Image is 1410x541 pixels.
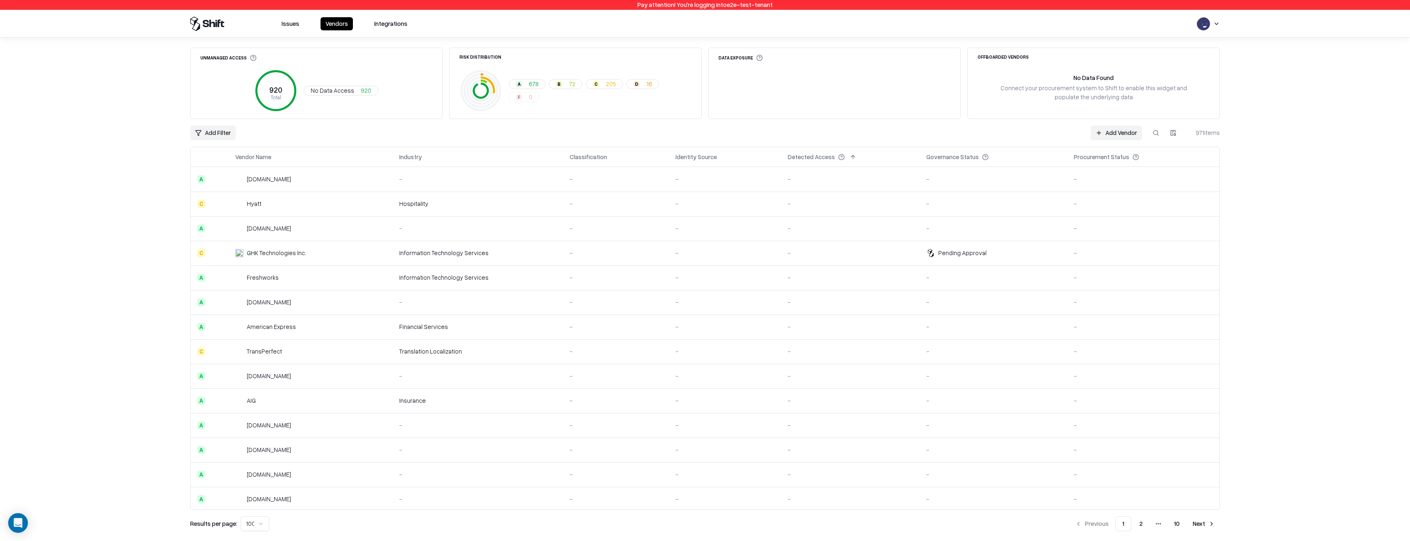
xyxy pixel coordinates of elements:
div: - [926,175,1061,183]
div: - [788,322,913,331]
div: - [570,347,662,356]
div: A [197,372,205,380]
div: - [788,249,913,257]
div: - [675,347,775,356]
div: - [926,322,1061,331]
div: - [675,372,775,380]
img: GHK Technologies Inc. [235,249,243,257]
div: Offboarded Vendors [978,55,1029,59]
div: Hospitality [399,199,557,208]
div: - [926,224,1061,233]
div: - [675,396,775,405]
div: - [675,224,775,233]
div: - [926,347,1061,356]
div: - [788,199,913,208]
div: - [926,199,1061,208]
div: - [788,470,913,479]
div: Hyatt [247,199,262,208]
div: - [788,298,913,306]
div: C [197,249,205,257]
div: - [788,175,913,183]
button: No Data Access920 [304,86,378,96]
div: American Express [247,322,296,331]
div: [DOMAIN_NAME] [247,298,291,306]
div: - [1074,445,1213,454]
span: 205 [606,80,616,88]
button: Next [1188,516,1220,531]
div: A [197,274,205,282]
button: Integrations [369,17,412,30]
div: [DOMAIN_NAME] [247,470,291,479]
div: C [593,81,599,87]
div: - [1074,470,1213,479]
div: - [570,322,662,331]
div: A [197,298,205,306]
div: - [675,445,775,454]
div: - [675,199,775,208]
button: Vendors [321,17,353,30]
img: TransPerfect [235,347,243,356]
div: - [926,495,1061,503]
div: - [1074,372,1213,380]
div: - [399,470,557,479]
div: A [197,397,205,405]
div: A [197,470,205,479]
tspan: 920 [269,85,282,94]
button: A678 [509,79,546,89]
div: A [197,495,205,503]
div: - [675,322,775,331]
div: No Data Found [1073,73,1114,82]
div: A [197,446,205,454]
div: - [788,273,913,282]
img: suitetech.io [235,372,243,380]
img: parkeval.com [235,421,243,429]
div: A [197,421,205,429]
span: No Data Access [311,86,354,95]
button: C205 [586,79,623,89]
div: - [788,421,913,429]
div: Governance Status [926,153,979,161]
div: - [570,445,662,454]
img: Freshworks [235,274,243,282]
div: - [399,445,557,454]
div: - [788,372,913,380]
div: 971 items [1187,128,1220,137]
div: - [1074,298,1213,306]
div: - [570,273,662,282]
div: - [399,372,557,380]
img: AIG [235,397,243,405]
img: intrado.com [235,175,243,183]
div: A [197,224,205,233]
div: Data Exposure [719,55,763,61]
div: - [1074,396,1213,405]
div: - [570,249,662,257]
div: A [516,81,522,87]
div: Identity Source [675,153,717,161]
button: Add Filter [190,126,236,140]
div: [DOMAIN_NAME] [247,495,291,503]
button: 2 [1133,516,1149,531]
div: Freshworks [247,273,279,282]
div: - [399,224,557,233]
div: Pending Approval [938,249,987,257]
div: - [788,495,913,503]
div: - [926,273,1061,282]
button: 10 [1167,516,1186,531]
img: cityride.co.il [235,495,243,503]
div: - [570,421,662,429]
div: - [1074,421,1213,429]
div: [DOMAIN_NAME] [247,372,291,380]
img: Hyatt [235,200,243,208]
div: - [1074,249,1213,257]
div: - [570,175,662,183]
div: Unmanaged Access [200,55,257,61]
span: 16 [646,80,652,88]
div: - [926,372,1061,380]
button: B72 [549,79,582,89]
div: - [570,495,662,503]
div: - [788,224,913,233]
div: - [926,470,1061,479]
div: - [1074,224,1213,233]
div: - [675,495,775,503]
span: 72 [569,80,575,88]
